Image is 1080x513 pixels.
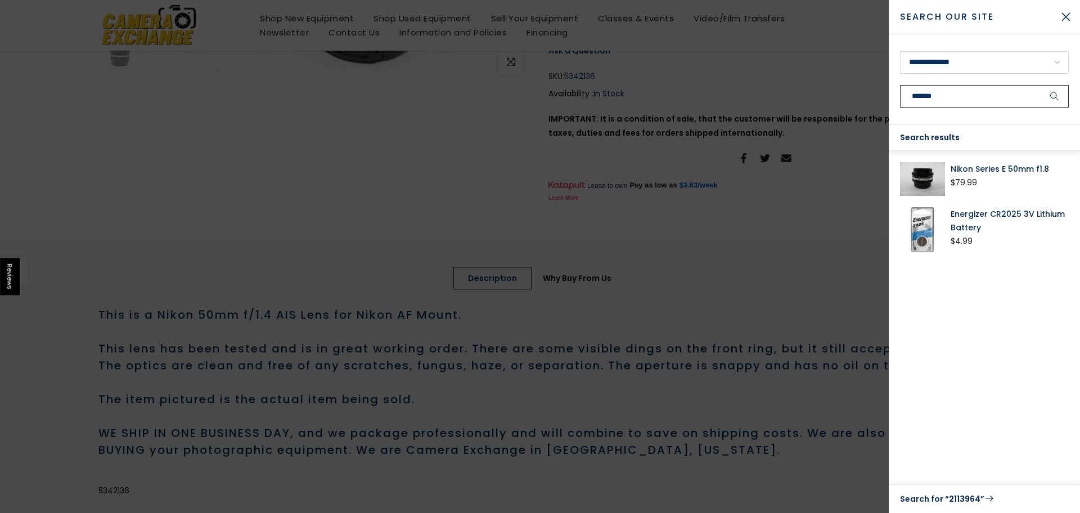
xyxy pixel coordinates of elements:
[951,162,1069,176] a: Nikon Series E 50mm f1.8
[900,10,1052,24] span: Search Our Site
[951,234,973,248] div: $4.99
[900,492,1069,506] a: Search for “2113964”
[1052,3,1080,31] button: Close Search
[900,207,945,252] img: Energizer CR2025 3V Lithium Battery Batteries - Primary Batteries Promaster PRO1151
[889,125,1080,151] div: Search results
[951,207,1069,234] a: Energizer CR2025 3V Lithium Battery
[900,162,945,196] img: Nikon Series E 50mm f1.8 Lenses Small Format - Nikon F Mount Lenses Manual Focus Nikon 2113964
[951,176,977,190] div: $79.99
